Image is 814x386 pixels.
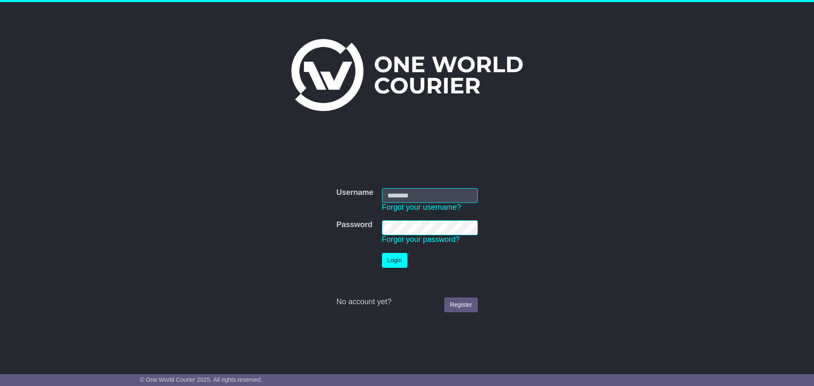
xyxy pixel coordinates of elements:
label: Username [336,188,373,197]
img: One World [291,39,523,111]
span: © One World Courier 2025. All rights reserved. [140,376,262,383]
a: Forgot your username? [382,203,461,211]
div: No account yet? [336,297,477,307]
label: Password [336,220,372,230]
button: Login [382,253,407,268]
a: Register [444,297,477,312]
a: Forgot your password? [382,235,460,244]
